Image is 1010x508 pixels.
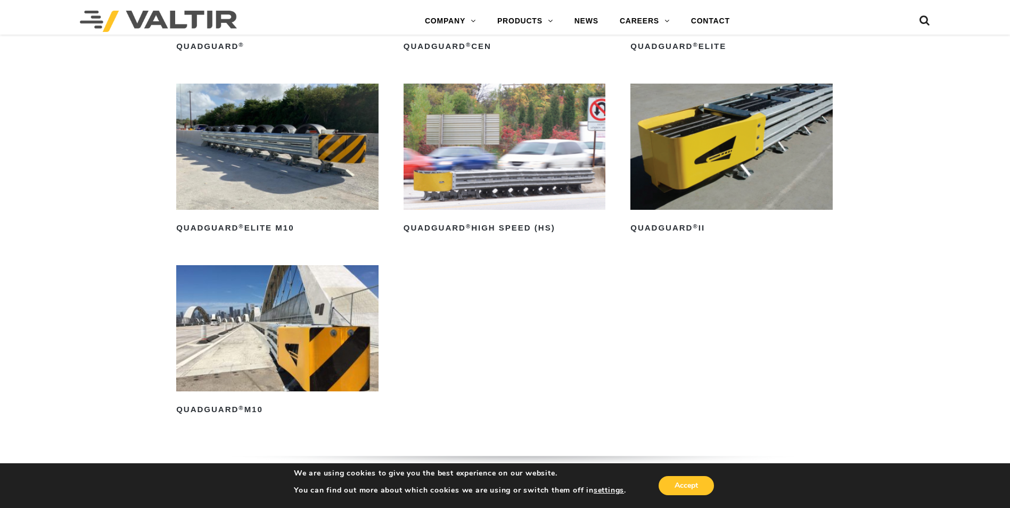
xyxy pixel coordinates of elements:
sup: ® [239,405,244,411]
h2: QuadGuard Elite [630,38,833,55]
p: You can find out more about which cookies we are using or switch them off in . [294,486,626,495]
h2: QuadGuard CEN [404,38,606,55]
sup: ® [239,223,244,230]
p: We are using cookies to give you the best experience on our website. [294,469,626,478]
img: Valtir [80,11,237,32]
a: CONTACT [680,11,741,32]
h2: QuadGuard High Speed (HS) [404,219,606,236]
h2: QuadGuard [176,38,379,55]
a: COMPANY [414,11,487,32]
h2: QuadGuard M10 [176,401,379,418]
sup: ® [466,223,471,230]
sup: ® [239,42,244,48]
a: QuadGuard®II [630,84,833,236]
h2: QuadGuard II [630,219,833,236]
sup: ® [693,42,698,48]
a: QuadGuard®M10 [176,265,379,418]
a: NEWS [564,11,609,32]
h2: QuadGuard Elite M10 [176,219,379,236]
button: Accept [659,476,714,495]
button: settings [594,486,624,495]
a: QuadGuard®High Speed (HS) [404,84,606,236]
a: QuadGuard®Elite M10 [176,84,379,236]
sup: ® [466,42,471,48]
sup: ® [693,223,698,230]
a: PRODUCTS [487,11,564,32]
a: CAREERS [609,11,680,32]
